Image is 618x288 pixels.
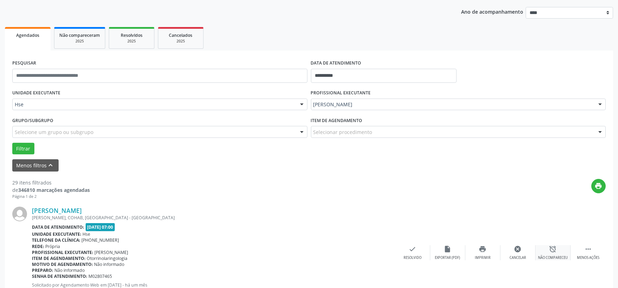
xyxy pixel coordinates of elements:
[32,231,81,237] b: Unidade executante:
[32,237,80,243] b: Telefone da clínica:
[82,237,119,243] span: [PHONE_NUMBER]
[12,207,27,221] img: img
[12,159,59,172] button: Menos filtroskeyboard_arrow_up
[595,182,603,190] i: print
[12,88,60,99] label: UNIDADE EXECUTANTE
[32,255,86,261] b: Item de agendamento:
[47,161,55,169] i: keyboard_arrow_up
[83,231,91,237] span: Hse
[32,273,87,279] b: Senha de atendimento:
[59,39,100,44] div: 2025
[510,255,526,260] div: Cancelar
[479,245,487,253] i: print
[12,58,36,69] label: PESQUISAR
[16,32,39,38] span: Agendados
[32,243,44,249] b: Rede:
[549,245,557,253] i: alarm_off
[311,58,361,69] label: DATA DE ATENDIMENTO
[444,245,452,253] i: insert_drive_file
[169,32,193,38] span: Cancelados
[87,255,128,261] span: Otorrinolaringologia
[18,187,90,193] strong: 346810 marcações agendadas
[121,32,142,38] span: Resolvidos
[12,179,90,186] div: 29 itens filtrados
[32,207,82,214] a: [PERSON_NAME]
[514,245,522,253] i: cancel
[591,179,606,193] button: print
[94,261,125,267] span: Não informado
[404,255,421,260] div: Resolvido
[15,128,93,136] span: Selecione um grupo ou subgrupo
[32,249,93,255] b: Profissional executante:
[46,243,60,249] span: Própria
[32,261,93,267] b: Motivo de agendamento:
[584,245,592,253] i: 
[12,143,34,155] button: Filtrar
[32,215,395,221] div: [PERSON_NAME], COHAB, [GEOGRAPHIC_DATA] - [GEOGRAPHIC_DATA]
[32,224,84,230] b: Data de atendimento:
[12,194,90,200] div: Página 1 de 2
[15,101,293,108] span: Hse
[475,255,491,260] div: Imprimir
[313,128,372,136] span: Selecionar procedimento
[538,255,568,260] div: Não compareceu
[461,7,523,16] p: Ano de acompanhamento
[435,255,460,260] div: Exportar (PDF)
[86,223,115,231] span: [DATE] 07:00
[311,88,371,99] label: PROFISSIONAL EXECUTANTE
[12,186,90,194] div: de
[32,267,53,273] b: Preparo:
[577,255,599,260] div: Menos ações
[59,32,100,38] span: Não compareceram
[163,39,198,44] div: 2025
[409,245,417,253] i: check
[55,267,85,273] span: Não informado
[114,39,149,44] div: 2025
[95,249,128,255] span: [PERSON_NAME]
[313,101,592,108] span: [PERSON_NAME]
[311,115,363,126] label: Item de agendamento
[12,115,53,126] label: Grupo/Subgrupo
[89,273,112,279] span: M02807465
